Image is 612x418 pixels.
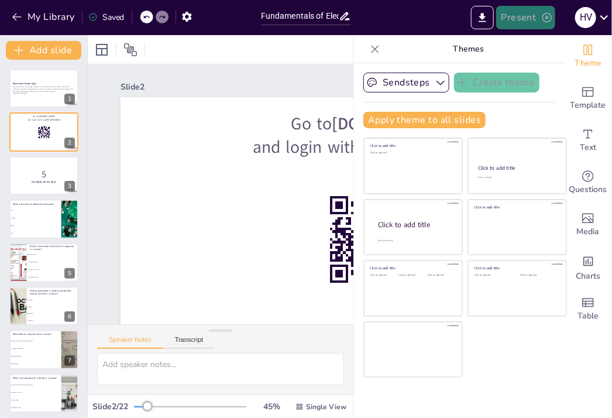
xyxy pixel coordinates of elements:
[565,162,611,204] div: Get real-time input from your audience
[163,336,215,349] button: Transcript
[11,218,60,219] span: Ampere
[520,274,557,277] div: Click to add text
[261,8,339,25] input: Insert title
[64,399,75,409] div: 8
[11,392,60,393] span: To convert AC to DC
[11,232,60,234] span: Watt
[88,12,125,23] div: Saved
[575,6,596,29] button: H V
[475,266,558,271] div: Click to add title
[565,204,611,246] div: Add images, graphics, shapes or video
[9,244,78,282] div: https://cdn.sendsteps.com/images/logo/sendsteps_logo_white.pnghttps://cdn.sendsteps.com/images/lo...
[11,356,60,357] span: Measures resistance
[580,141,596,154] span: Text
[13,115,75,118] p: Go to
[29,261,78,262] span: To amplify signals
[92,401,134,412] div: Slide 2 / 22
[378,239,452,242] div: Click to add body
[97,336,163,349] button: Speaker Notes
[363,112,486,128] button: Apply theme to all slides
[9,8,80,26] button: My Library
[370,274,397,277] div: Click to add text
[13,168,75,181] p: 5
[478,165,556,172] div: Click to add title
[11,348,60,350] span: Converts voltage levels
[9,112,78,151] div: https://cdn.sendsteps.com/images/logo/sendsteps_logo_white.pnghttps://cdn.sendsteps.com/images/lo...
[9,156,78,195] div: https://cdn.sendsteps.com/images/logo/sendsteps_logo_white.pnghttps://cdn.sendsteps.com/images/lo...
[11,210,60,211] span: Volt
[11,407,60,408] span: To measure voltage
[64,225,75,235] div: 4
[11,399,60,400] span: To store energy
[13,203,58,206] p: What is the unit of electrical resistance?
[570,99,606,112] span: Template
[13,92,75,95] p: Generated with [URL]
[29,320,78,321] span: Inductor
[306,402,346,412] span: Single View
[13,118,75,121] p: and login with code
[64,138,75,148] div: 2
[38,115,55,118] strong: [DOMAIN_NAME]
[6,41,81,60] button: Add slide
[565,246,611,288] div: Add charts and graphs
[577,225,600,238] span: Media
[477,176,555,179] div: Click to add text
[399,274,425,277] div: Click to add text
[565,119,611,162] div: Add text boxes
[370,144,454,149] div: Click to add title
[9,330,78,369] div: 7
[29,313,78,314] span: Transistor
[370,152,454,155] div: Click to add text
[9,374,78,413] div: 8
[64,311,75,322] div: 6
[363,73,449,92] button: Sendsteps
[64,355,75,366] div: 7
[565,35,611,77] div: Change the overall theme
[378,220,453,230] div: Click to add title
[11,363,60,364] span: Filters signals
[11,384,60,385] span: To allow current to flow in both directions
[64,268,75,279] div: 5
[30,289,75,296] p: Which component is used to control the flow of current in a circuit?
[569,183,607,196] span: Questions
[13,333,58,337] p: What does an inductor do in a circuit?
[29,276,78,277] span: To measure current
[13,82,36,85] strong: Electronics Based Quiz
[576,270,600,283] span: Charts
[475,205,558,210] div: Click to add title
[428,274,454,277] div: Click to add text
[471,6,494,29] button: Export to PowerPoint
[29,306,78,307] span: Diode
[370,266,454,271] div: Click to add title
[496,6,555,29] button: Present
[565,77,611,119] div: Add ready made slides
[13,376,58,380] p: What is the purpose of a diode in a circuit?
[384,35,553,63] p: Themes
[454,73,539,92] button: Create theme
[32,180,56,183] strong: Get Ready for the Quiz!
[9,69,78,108] div: https://cdn.sendsteps.com/images/logo/sendsteps_logo_white.pnghttps://cdn.sendsteps.com/images/lo...
[64,94,75,104] div: 1
[13,86,75,92] p: This presentation will engage students in an interactive quiz focused on electronics concepts, pr...
[9,287,78,326] div: https://cdn.sendsteps.com/images/logo/sendsteps_logo_white.pnghttps://cdn.sendsteps.com/images/lo...
[565,288,611,330] div: Add a table
[144,63,517,152] div: Slide 2
[258,401,286,412] div: 45 %
[575,7,596,28] div: H V
[123,43,137,57] span: Position
[64,181,75,191] div: 3
[475,274,511,277] div: Click to add text
[92,40,111,59] div: Layout
[29,253,78,255] span: To store energy
[30,245,75,251] p: What is the primary function of a capacitor in a circuit?
[11,341,60,342] span: Stores electrical energy in a magnetic field
[577,310,599,323] span: Table
[29,269,78,270] span: To convert AC to DC
[29,299,78,300] span: Resistor
[11,225,60,226] span: Ohm
[9,200,78,238] div: https://cdn.sendsteps.com/images/logo/sendsteps_logo_white.pnghttps://cdn.sendsteps.com/images/lo...
[575,57,601,70] span: Theme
